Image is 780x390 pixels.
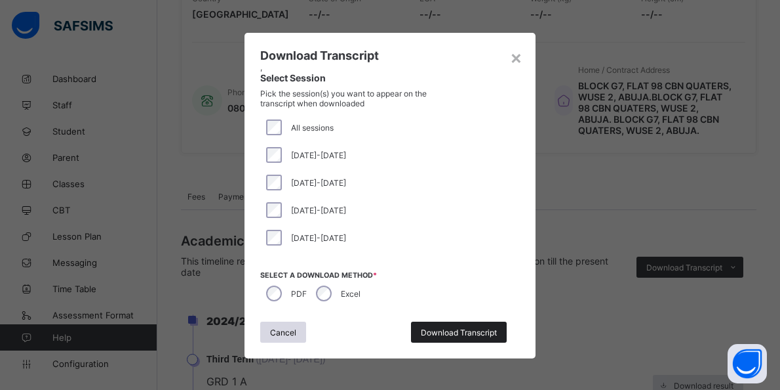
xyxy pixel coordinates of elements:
[260,49,379,62] span: Download Transcript
[291,178,346,188] span: [DATE]-[DATE]
[291,123,334,133] span: All sessions
[510,46,522,68] div: ×
[260,271,520,280] span: Select a download method
[260,89,435,108] span: Pick the session(s) you want to appear on the transcript when downloaded
[291,206,346,215] span: [DATE]-[DATE]
[291,150,346,160] span: [DATE]-[DATE]
[291,233,346,243] span: [DATE]-[DATE]
[291,289,307,299] label: PDF
[421,328,497,337] span: Download Transcript
[260,62,510,108] div: ,
[270,328,296,337] span: Cancel
[341,289,361,299] label: Excel
[728,344,767,383] button: Open asap
[260,72,510,83] span: Select Session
